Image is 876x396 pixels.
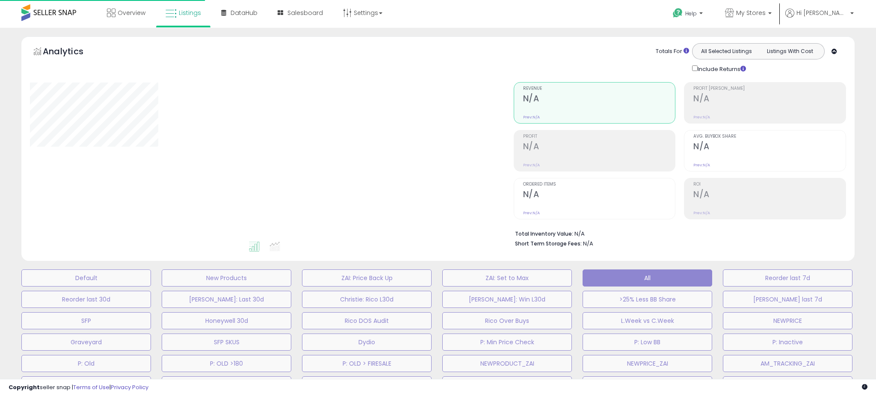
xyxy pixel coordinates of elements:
[162,291,291,308] button: [PERSON_NAME]: Last 30d
[302,376,432,393] button: CPT EXISTS
[693,182,846,187] span: ROI
[758,46,822,57] button: Listings With Cost
[523,142,675,153] h2: N/A
[693,210,710,216] small: Prev: N/A
[442,312,572,329] button: Rico Over Buys
[583,291,712,308] button: >25% Less BB Share
[523,210,540,216] small: Prev: N/A
[693,94,846,105] h2: N/A
[523,94,675,105] h2: N/A
[442,269,572,287] button: ZAI: Set to Max
[523,163,540,168] small: Prev: N/A
[162,312,291,329] button: Honeywell 30d
[21,355,151,372] button: P: Old
[723,334,852,351] button: P: Inactive
[287,9,323,17] span: Salesboard
[21,291,151,308] button: Reorder last 30d
[9,384,148,392] div: seller snap | |
[693,86,846,91] span: Profit [PERSON_NAME]
[43,45,100,59] h5: Analytics
[583,269,712,287] button: All
[523,134,675,139] span: Profit
[162,269,291,287] button: New Products
[666,1,711,28] a: Help
[111,383,148,391] a: Privacy Policy
[723,291,852,308] button: [PERSON_NAME] last 7d
[656,47,689,56] div: Totals For
[685,10,697,17] span: Help
[583,312,712,329] button: L.Week vs C.Week
[179,9,201,17] span: Listings
[686,64,756,74] div: Include Returns
[583,334,712,351] button: P: Low BB
[693,189,846,201] h2: N/A
[515,240,582,247] b: Short Term Storage Fees:
[523,189,675,201] h2: N/A
[723,312,852,329] button: NEWPRICE
[302,334,432,351] button: Dydio
[231,9,257,17] span: DataHub
[162,334,291,351] button: SFP SKUS
[583,355,712,372] button: NEWPRICE_ZAI
[736,9,766,17] span: My Stores
[523,115,540,120] small: Prev: N/A
[162,376,291,393] button: OverSize
[523,86,675,91] span: Revenue
[73,383,109,391] a: Terms of Use
[515,230,573,237] b: Total Inventory Value:
[693,115,710,120] small: Prev: N/A
[442,334,572,351] button: P: Min Price Check
[583,239,593,248] span: N/A
[9,383,40,391] strong: Copyright
[695,46,758,57] button: All Selected Listings
[302,269,432,287] button: ZAI: Price Back Up
[162,355,291,372] button: P: OLD >180
[693,142,846,153] h2: N/A
[672,8,683,18] i: Get Help
[118,9,145,17] span: Overview
[302,312,432,329] button: Rico DOS Audit
[583,376,712,393] button: Returnsv2
[523,182,675,187] span: Ordered Items
[302,355,432,372] button: P: OLD > FIRESALE
[21,334,151,351] button: Graveyard
[442,376,572,393] button: History
[515,228,840,238] li: N/A
[442,355,572,372] button: NEWPRODUCT_ZAI
[693,134,846,139] span: Avg. Buybox Share
[21,312,151,329] button: SFP
[796,9,848,17] span: Hi [PERSON_NAME]
[21,376,151,393] button: Returns
[785,9,854,28] a: Hi [PERSON_NAME]
[723,376,852,393] button: Price Check
[723,355,852,372] button: AM_TRACKING_ZAI
[302,291,432,308] button: Christie: Rico L30d
[723,269,852,287] button: Reorder last 7d
[693,163,710,168] small: Prev: N/A
[21,269,151,287] button: Default
[442,291,572,308] button: [PERSON_NAME]: Win L30d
